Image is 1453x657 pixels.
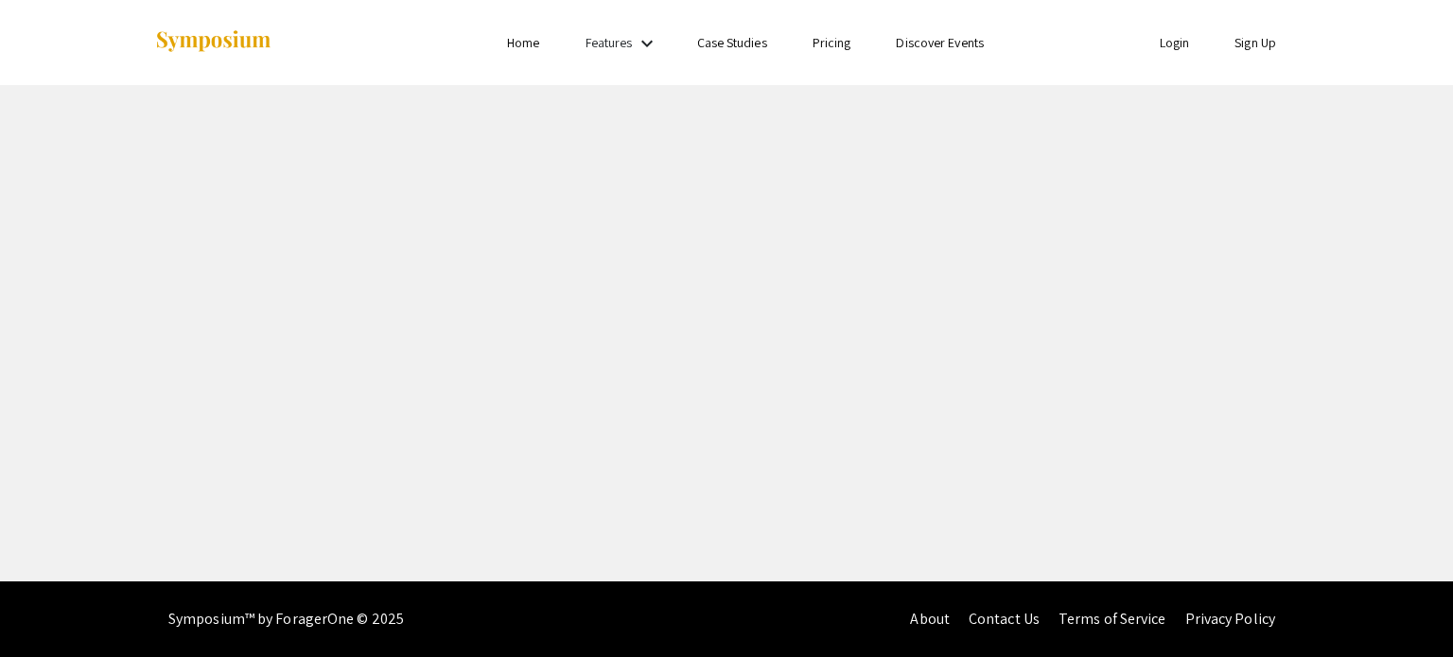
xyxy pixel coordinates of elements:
a: Discover Events [896,34,984,51]
div: Symposium™ by ForagerOne © 2025 [168,581,404,657]
a: Features [586,34,633,51]
a: Privacy Policy [1185,609,1275,629]
a: Contact Us [969,609,1040,629]
a: Terms of Service [1059,609,1166,629]
mat-icon: Expand Features list [636,32,658,55]
a: Pricing [813,34,851,51]
a: Home [507,34,539,51]
a: Case Studies [697,34,767,51]
a: About [910,609,950,629]
img: Symposium by ForagerOne [154,29,272,55]
a: Sign Up [1234,34,1276,51]
a: Login [1160,34,1190,51]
